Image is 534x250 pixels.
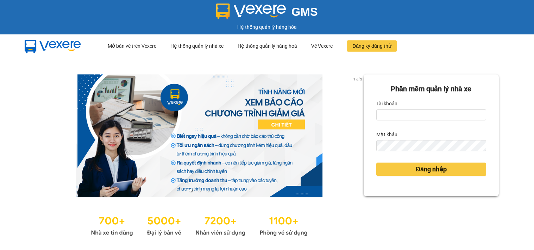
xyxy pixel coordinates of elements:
[376,84,486,94] div: Phần mềm quản lý nhà xe
[238,35,297,57] div: Hệ thống quản lý hàng hoá
[216,11,318,16] a: GMS
[311,35,333,57] div: Về Vexere
[376,163,486,176] button: Đăng nhập
[416,164,447,174] span: Đăng nhập
[189,189,192,192] li: slide item 1
[108,35,156,57] div: Mở bán vé trên Vexere
[376,140,486,151] input: Mật khẩu
[35,74,45,197] button: previous slide / item
[352,42,391,50] span: Đăng ký dùng thử
[376,98,397,109] label: Tài khoản
[18,34,88,58] img: mbUUG5Q.png
[170,35,224,57] div: Hệ thống quản lý nhà xe
[91,211,308,238] img: Statistics.png
[351,74,364,84] p: 1 of 3
[2,23,532,31] div: Hệ thống quản lý hàng hóa
[216,4,286,19] img: logo 2
[206,189,209,192] li: slide item 3
[376,129,397,140] label: Mật khẩu
[291,5,318,18] span: GMS
[347,40,397,52] button: Đăng ký dùng thử
[376,109,486,120] input: Tài khoản
[198,189,201,192] li: slide item 2
[354,74,364,197] button: next slide / item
